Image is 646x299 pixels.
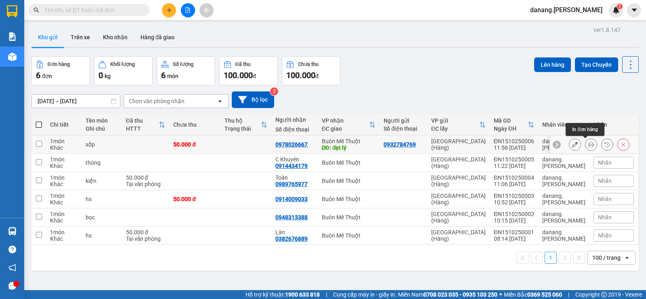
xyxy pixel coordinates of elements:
div: 100 / trang [592,254,621,262]
div: Số điện thoại [275,126,313,133]
div: 11:22 [DATE] [494,163,534,169]
div: VP nhận [322,117,369,124]
div: DĐ: đạt lý [322,144,375,151]
button: Lên hàng [534,57,571,72]
input: Tìm tên, số ĐT hoặc mã đơn [44,6,140,15]
div: Đã thu [235,61,250,67]
strong: 0708 023 035 - 0935 103 250 [424,291,497,298]
div: Khác [50,235,78,242]
div: 0914434179 [275,163,308,169]
div: Chưa thu [173,121,216,128]
div: Buôn Mê Thuột [322,214,375,221]
div: danang.thaison [542,138,585,151]
img: logo-vxr [7,5,17,17]
button: aim [199,3,214,17]
div: 10:15 [DATE] [494,217,534,224]
div: 1 món [50,174,78,181]
div: 0382676889 [275,235,308,242]
img: warehouse-icon [8,53,17,61]
div: Khác [50,181,78,187]
span: Nhận: [94,8,114,16]
span: 6 [36,70,40,80]
div: danang.thaison [542,211,585,224]
div: danang.thaison [542,156,585,169]
div: 1 món [50,193,78,199]
span: | [568,290,569,299]
div: Buôn Mê Thuột [322,138,375,144]
button: Tạo Chuyến [575,57,618,72]
div: Khác [50,144,78,151]
span: notification [8,264,16,271]
div: Buôn Mê Thuột [322,232,375,239]
div: hs [86,196,118,202]
div: thùng [86,159,118,166]
div: 0989765977 [275,181,308,187]
div: 50.000 đ [126,174,166,181]
div: danang.thaison [542,193,585,206]
svg: open [217,98,223,104]
div: Người nhận [275,117,313,123]
span: question-circle [8,246,16,253]
span: SL [68,55,79,66]
th: Toggle SortBy [490,114,538,136]
div: Chọn văn phòng nhận [129,97,185,105]
div: ĐN1510250001 [494,229,534,235]
span: plus [166,7,172,13]
div: Đã thu [126,117,159,124]
svg: open [624,254,630,261]
div: [GEOGRAPHIC_DATA] (Hàng) [431,174,486,187]
div: 50.000 đ [126,229,166,235]
span: Nhãn [598,232,612,239]
div: ĐN1510250006 [494,138,534,144]
div: 11:56 [DATE] [494,144,534,151]
span: Nhãn [598,196,612,202]
div: ĐN1510250002 [494,211,534,217]
span: message [8,282,16,290]
div: 0948313388 [275,214,308,221]
div: Tên món [86,117,118,124]
span: 6 [161,70,166,80]
div: danang.thaison [542,229,585,242]
div: Trạng thái [224,125,261,132]
span: danang.[PERSON_NAME] [524,5,609,15]
span: ⚪️ [499,293,502,296]
div: C Khuyên [275,156,313,163]
div: Nhãn [594,121,634,128]
div: ĐN1510250004 [494,174,534,181]
span: 1 [618,4,621,9]
div: [GEOGRAPHIC_DATA] (Hàng) [7,7,89,35]
div: 1 món [50,211,78,217]
button: Chưa thu100.000đ [282,56,340,85]
img: solution-icon [8,32,17,41]
span: Nhãn [598,159,612,166]
div: Khác [50,217,78,224]
button: Đơn hàng6đơn [31,56,90,85]
div: Nhân viên [542,121,585,128]
div: Ghi chú [86,125,118,132]
sup: 2 [270,87,278,95]
button: file-add [181,3,195,17]
div: Thu hộ [224,117,261,124]
div: xốp [86,141,118,148]
span: kg [105,73,111,79]
input: Select a date range. [32,95,120,108]
span: đ [315,73,319,79]
span: Cung cấp máy in - giấy in: [333,290,396,299]
div: 1 món [50,138,78,144]
div: Sửa đơn hàng [569,138,581,151]
span: file-add [185,7,191,13]
div: [GEOGRAPHIC_DATA] (Hàng) [431,229,486,242]
div: Làn [275,229,313,235]
span: đơn [42,73,52,79]
button: plus [162,3,176,17]
span: Miền Bắc [504,290,562,299]
div: 08:14 [DATE] [494,235,534,242]
div: 50.000 đ [173,141,216,148]
img: icon-new-feature [612,6,620,14]
div: Buôn Mê Thuột [322,196,375,202]
div: 0914009033 [275,196,308,202]
div: ĐN1510250003 [494,193,534,199]
span: Nhãn [598,214,612,221]
span: copyright [601,292,607,297]
div: kiện [86,178,118,184]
